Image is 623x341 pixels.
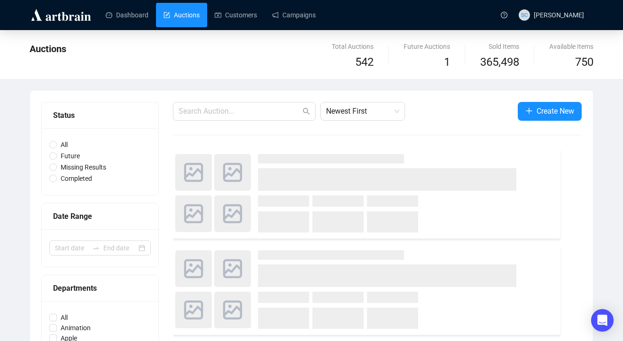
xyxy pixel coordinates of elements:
div: Sold Items [480,41,519,52]
span: to [92,244,100,252]
a: Dashboard [106,3,148,27]
span: Newest First [326,102,399,120]
button: Create New [518,102,582,121]
img: photo.svg [214,292,251,328]
input: Search Auction... [179,106,301,117]
span: 1 [444,55,450,69]
img: photo.svg [175,250,212,287]
input: Start date [55,243,88,253]
div: Date Range [53,210,147,222]
a: Campaigns [272,3,316,27]
img: photo.svg [175,154,212,191]
div: Total Auctions [332,41,374,52]
span: Create New [537,105,574,117]
span: Auctions [30,43,66,54]
span: Future [57,151,84,161]
span: swap-right [92,244,100,252]
a: Auctions [164,3,200,27]
span: question-circle [501,12,507,18]
img: logo [30,8,93,23]
a: Customers [215,3,257,27]
span: 365,498 [480,54,519,71]
span: SC [521,10,528,19]
span: 542 [355,55,374,69]
img: photo.svg [214,154,251,191]
span: [PERSON_NAME] [534,11,584,19]
span: Completed [57,173,96,184]
input: End date [103,243,137,253]
div: Future Auctions [404,41,450,52]
div: Open Intercom Messenger [591,309,614,332]
span: search [303,108,310,115]
span: 750 [575,55,593,69]
span: Animation [57,323,94,333]
div: Departments [53,282,147,294]
div: Available Items [549,41,593,52]
div: Status [53,109,147,121]
img: photo.svg [214,195,251,232]
span: plus [525,107,533,115]
span: All [57,312,71,323]
img: photo.svg [175,195,212,232]
span: All [57,139,71,150]
span: Missing Results [57,162,110,172]
img: photo.svg [175,292,212,328]
img: photo.svg [214,250,251,287]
